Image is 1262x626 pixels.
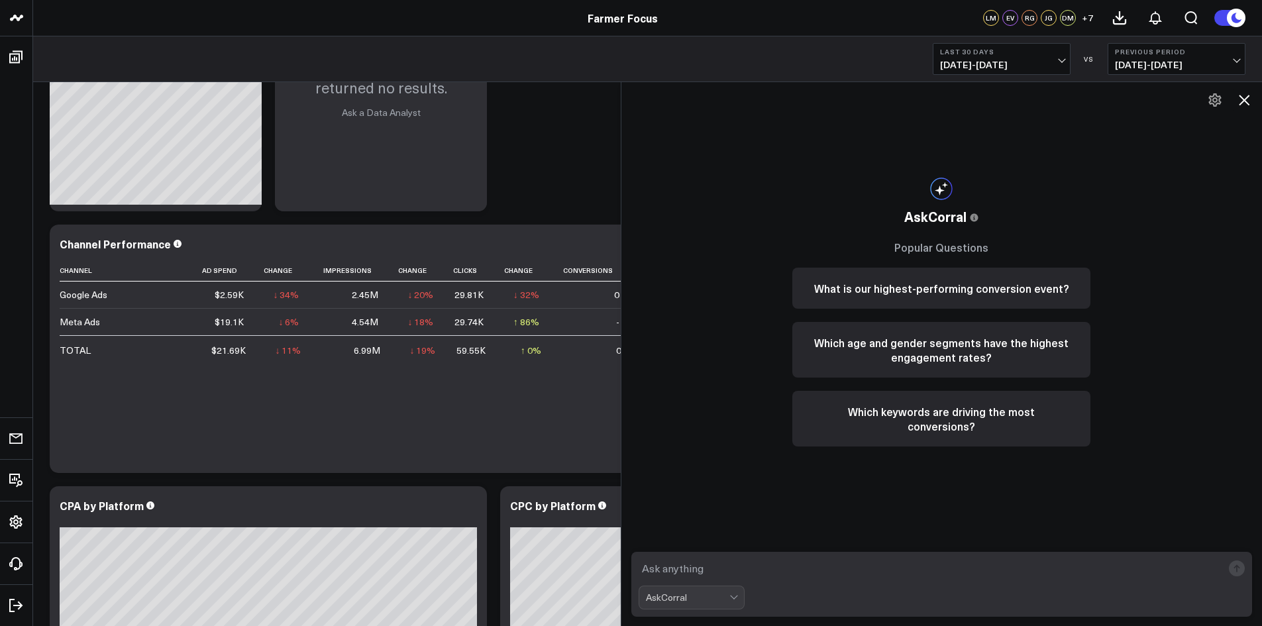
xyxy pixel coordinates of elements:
[409,344,435,357] div: ↓ 19%
[513,315,539,329] div: ↑ 86%
[60,236,171,251] div: Channel Performance
[1108,43,1245,75] button: Previous Period[DATE]-[DATE]
[1082,13,1093,23] span: + 7
[616,344,621,357] div: 0
[273,288,299,301] div: ↓ 34%
[1060,10,1076,26] div: DM
[1077,55,1101,63] div: VS
[614,288,619,301] div: 0
[60,260,192,282] th: Channel
[215,315,244,329] div: $19.1K
[551,260,632,282] th: Conversions
[1115,60,1238,70] span: [DATE] - [DATE]
[256,260,311,282] th: Change
[390,260,446,282] th: Change
[354,344,380,357] div: 6.99M
[211,344,246,357] div: $21.69K
[1079,10,1095,26] button: +7
[215,288,244,301] div: $2.59K
[792,240,1090,254] h3: Popular Questions
[521,344,541,357] div: ↑ 0%
[60,315,100,329] div: Meta Ads
[1041,10,1057,26] div: JG
[456,344,486,357] div: 59.55K
[352,288,378,301] div: 2.45M
[275,344,301,357] div: ↓ 11%
[792,391,1090,446] button: Which keywords are driving the most conversions?
[192,260,256,282] th: Ad Spend
[792,322,1090,378] button: Which age and gender segments have the highest engagement rates?
[588,11,658,25] a: Farmer Focus
[454,288,484,301] div: 29.81K
[1002,10,1018,26] div: EV
[60,498,144,513] div: CPA by Platform
[646,592,729,603] div: AskCorral
[407,288,433,301] div: ↓ 20%
[983,10,999,26] div: LM
[454,315,484,329] div: 29.74K
[445,260,496,282] th: Clicks
[1022,10,1037,26] div: RG
[496,260,551,282] th: Change
[278,315,299,329] div: ↓ 6%
[513,288,539,301] div: ↓ 32%
[510,498,596,513] div: CPC by Platform
[933,43,1071,75] button: Last 30 Days[DATE]-[DATE]
[407,315,433,329] div: ↓ 18%
[940,48,1063,56] b: Last 30 Days
[60,288,107,301] div: Google Ads
[616,315,619,329] div: -
[311,260,390,282] th: Impressions
[940,60,1063,70] span: [DATE] - [DATE]
[1115,48,1238,56] b: Previous Period
[792,268,1090,309] button: What is our highest-performing conversion event?
[352,315,378,329] div: 4.54M
[60,344,91,357] div: TOTAL
[904,207,967,227] span: AskCorral
[342,106,421,119] a: Ask a Data Analyst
